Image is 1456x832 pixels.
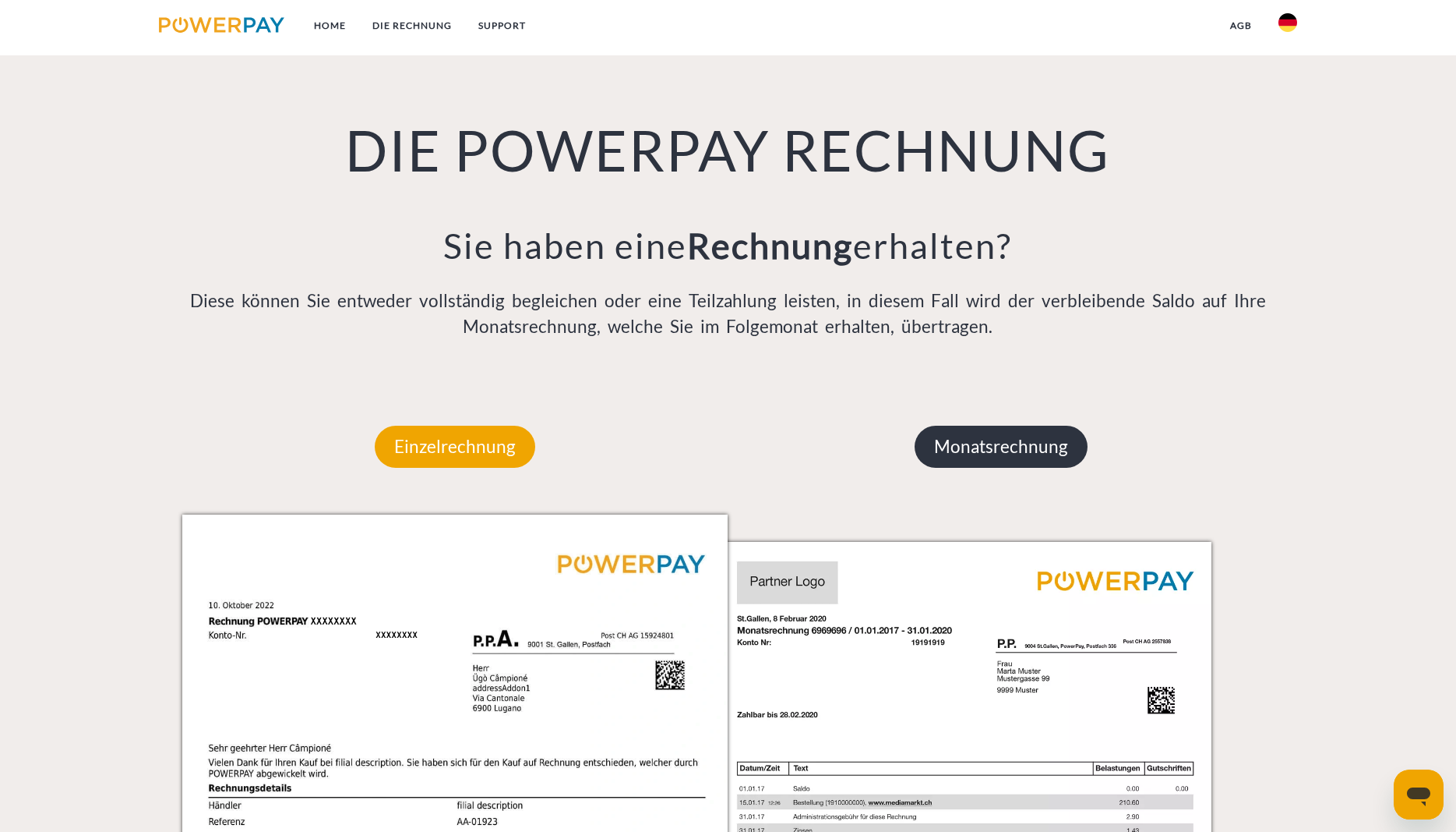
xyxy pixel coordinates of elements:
[359,12,465,40] a: DIE RECHNUNG
[915,426,1088,468] p: Monatsrechnung
[182,115,1274,185] h1: DIE POWERPAY RECHNUNG
[1278,13,1297,32] img: de
[465,12,539,40] a: SUPPORT
[182,288,1274,341] p: Diese können Sie entweder vollständig begleichen oder eine Teilzahlung leisten, in diesem Fall wi...
[375,426,535,468] p: Einzelrechnung
[1394,770,1444,820] iframe: Schaltfläche zum Öffnen des Messaging-Fensters
[159,17,284,33] img: logo-powerpay.svg
[1217,12,1265,40] a: agb
[687,225,853,267] b: Rechnung
[182,224,1274,267] h3: Sie haben eine erhalten?
[301,12,359,40] a: Home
